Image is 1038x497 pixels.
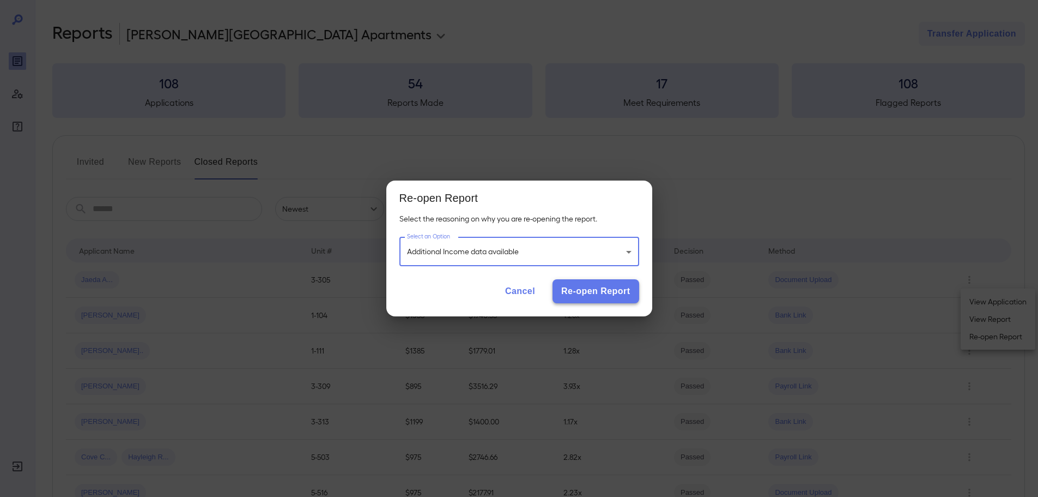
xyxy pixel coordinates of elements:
[399,237,639,266] div: Additional Income data available
[399,213,639,224] p: Select the reasoning on why you are re-opening the report.
[496,279,544,303] button: Cancel
[407,232,450,241] label: Select an Option
[386,181,652,213] h2: Re-open Report
[553,279,639,303] button: Re-open Report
